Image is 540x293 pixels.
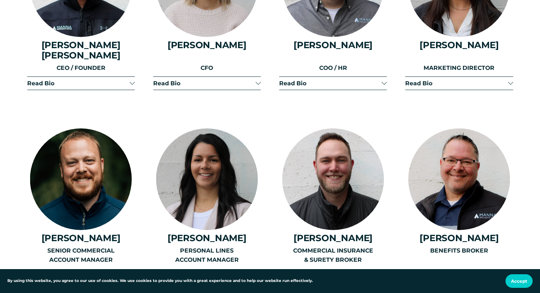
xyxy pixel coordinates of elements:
h4: [PERSON_NAME] [27,233,135,243]
span: Read Bio [153,80,256,87]
p: MARKETING DIRECTOR [405,63,513,72]
span: Accept [511,278,527,284]
span: Read Bio [27,80,130,87]
button: Read Bio [405,77,513,90]
h4: [PERSON_NAME] [PERSON_NAME] [27,40,135,61]
p: COMMERCIAL INSURANCE & SURETY BROKER [279,246,387,264]
h4: [PERSON_NAME] [405,40,513,50]
h4: [PERSON_NAME] [279,233,387,243]
p: PERSONAL LINES ACCOUNT MANAGER [153,246,261,264]
p: CFO [153,63,261,72]
button: Read Bio [279,77,387,90]
p: BENEFITS BROKER [405,246,513,255]
p: CEO / FOUNDER [27,63,135,72]
button: Read Bio [27,77,135,90]
p: SENIOR COMMERCIAL ACCOUNT MANAGER [27,246,135,264]
span: Read Bio [279,80,382,87]
button: Read Bio [153,77,261,90]
button: Accept [505,274,533,288]
h4: [PERSON_NAME] [153,40,261,50]
p: By using this website, you agree to our use of cookies. We use cookies to provide you with a grea... [7,278,313,284]
h4: [PERSON_NAME] [405,233,513,243]
h4: [PERSON_NAME] [153,233,261,243]
h4: [PERSON_NAME] [279,40,387,50]
span: Read Bio [405,80,508,87]
p: COO / HR [279,63,387,72]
